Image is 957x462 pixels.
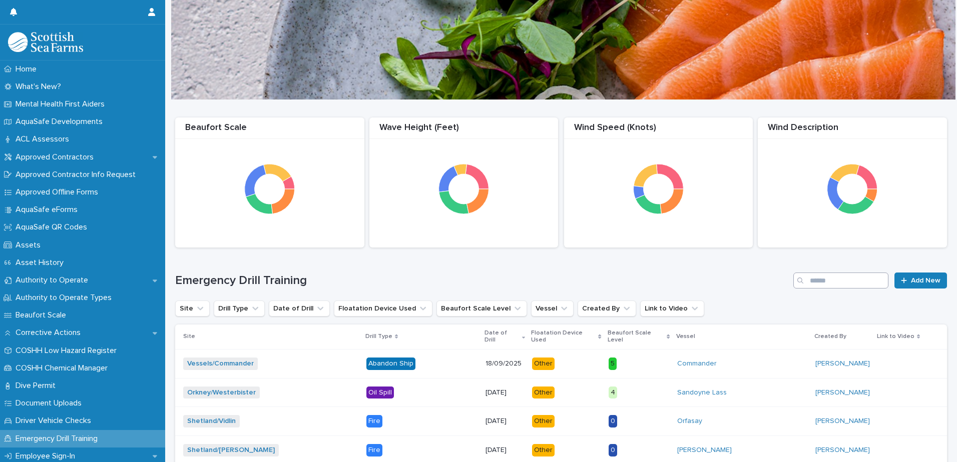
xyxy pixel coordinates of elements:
p: Asset History [12,258,72,267]
div: Beaufort Scale [175,122,364,139]
img: bPIBxiqnSb2ggTQWdOVV [8,32,83,52]
p: AquaSafe Developments [12,117,111,126]
div: Fire [366,415,382,427]
p: Date of Drill [485,327,519,346]
p: Authority to Operate [12,275,96,285]
p: Mental Health First Aiders [12,99,113,109]
a: [PERSON_NAME] [815,446,870,454]
p: Home [12,64,45,74]
div: Other [532,357,555,370]
p: [DATE] [486,446,524,454]
p: What's New? [12,82,69,91]
input: Search [793,272,888,288]
p: Document Uploads [12,398,90,408]
a: Shetland/[PERSON_NAME] [187,446,275,454]
p: COSHH Low Hazard Register [12,346,125,355]
button: Created By [578,300,636,316]
h1: Emergency Drill Training [175,273,789,288]
div: Other [532,386,555,399]
button: Beaufort Scale Level [436,300,527,316]
button: Floatation Device Used [334,300,432,316]
p: COSHH Chemical Manager [12,363,116,373]
p: [DATE] [486,417,524,425]
a: Commander [677,359,717,368]
button: Link to Video [640,300,704,316]
a: Sandoyne Lass [677,388,727,397]
p: Approved Contractor Info Request [12,170,144,179]
p: Vessel [676,331,695,342]
a: [PERSON_NAME] [815,417,870,425]
p: Driver Vehicle Checks [12,416,99,425]
p: AquaSafe QR Codes [12,222,95,232]
div: Fire [366,444,382,456]
div: Wind Description [758,122,947,139]
p: Link to Video [877,331,914,342]
div: 0 [609,444,617,456]
a: Add New [894,272,947,288]
p: Authority to Operate Types [12,293,120,302]
button: Drill Type [214,300,265,316]
a: [PERSON_NAME] [677,446,732,454]
button: Site [175,300,210,316]
div: Oil Spill [366,386,394,399]
span: Add New [911,277,940,284]
a: Orfasay [677,417,702,425]
p: Beaufort Scale Level [608,327,665,346]
div: Other [532,444,555,456]
tr: Orkney/Westerbister Oil Spill[DATE]Other4Sandoyne Lass [PERSON_NAME] [175,378,947,407]
button: Vessel [531,300,574,316]
div: Other [532,415,555,427]
a: Shetland/Vidlin [187,417,236,425]
a: Orkney/Westerbister [187,388,256,397]
div: Wind Speed (Knots) [564,122,753,139]
p: Approved Offline Forms [12,187,106,197]
p: Assets [12,240,49,250]
p: Beaufort Scale [12,310,74,320]
p: Drill Type [365,331,392,342]
tr: Shetland/Vidlin Fire[DATE]Other0Orfasay [PERSON_NAME] [175,407,947,436]
button: Date of Drill [269,300,330,316]
p: Created By [814,331,846,342]
p: [DATE] [486,388,524,397]
a: Vessels/Commander [187,359,254,368]
p: Site [183,331,195,342]
p: Emergency Drill Training [12,434,106,443]
a: [PERSON_NAME] [815,359,870,368]
div: 5 [609,357,617,370]
div: 4 [609,386,617,399]
tr: Vessels/Commander Abandon Ship18/09/2025Other5Commander [PERSON_NAME] [175,349,947,378]
div: Wave Height (Feet) [369,122,559,139]
div: Abandon Ship [366,357,415,370]
a: [PERSON_NAME] [815,388,870,397]
p: 18/09/2025 [486,359,524,368]
p: ACL Assessors [12,134,77,144]
p: Approved Contractors [12,152,102,162]
p: Corrective Actions [12,328,89,337]
p: Employee Sign-In [12,451,83,461]
p: Dive Permit [12,381,64,390]
p: AquaSafe eForms [12,205,86,214]
p: Floatation Device Used [531,327,596,346]
div: 0 [609,415,617,427]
